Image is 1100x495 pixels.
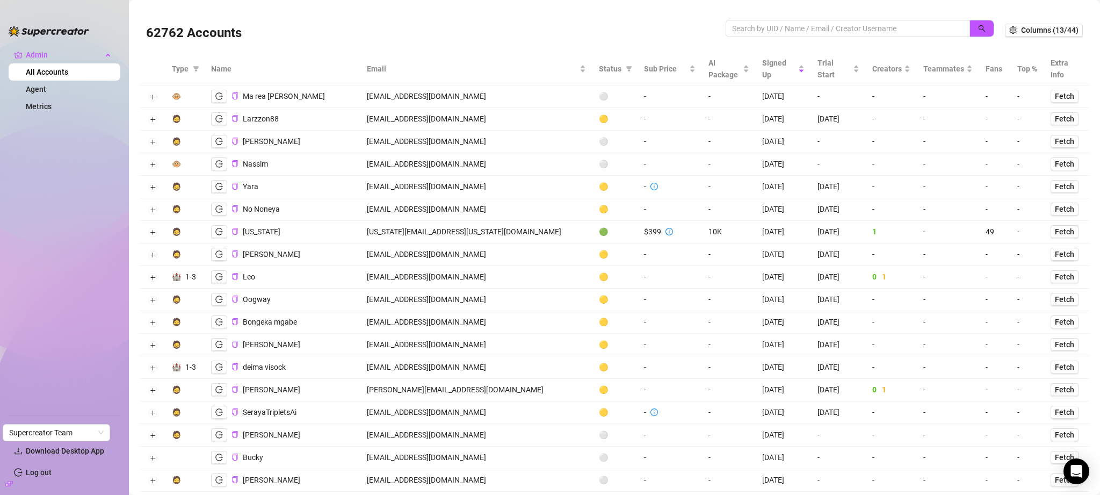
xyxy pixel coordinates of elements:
[923,137,925,146] span: -
[882,272,886,281] span: 1
[638,131,702,153] td: -
[599,205,608,213] span: 🟡
[146,25,242,42] h3: 62762 Accounts
[360,131,592,153] td: [EMAIL_ADDRESS][DOMAIN_NAME]
[1055,272,1074,281] span: Fetch
[1011,221,1044,243] td: -
[26,46,102,63] span: Admin
[231,205,238,213] button: Copy Account UID
[638,53,702,85] th: Sub Price
[1051,180,1079,193] button: Fetch
[215,92,223,100] span: logout
[1011,198,1044,221] td: -
[1055,453,1074,462] span: Fetch
[211,112,227,125] button: logout
[215,408,223,416] span: logout
[148,432,157,440] button: Expand row
[231,476,238,484] button: Copy Account UID
[638,85,702,108] td: -
[1051,451,1079,464] button: Fetch
[1011,153,1044,176] td: -
[215,363,223,371] span: logout
[1051,112,1079,125] button: Fetch
[215,160,223,168] span: logout
[148,454,157,463] button: Expand row
[599,295,608,304] span: 🟡
[9,26,89,37] img: logo-BBDzfeDw.svg
[811,85,866,108] td: -
[756,153,811,176] td: [DATE]
[1009,26,1017,34] span: setting
[644,63,687,75] span: Sub Price
[191,61,201,77] span: filter
[148,386,157,395] button: Expand row
[231,318,238,326] button: Copy Account UID
[172,113,181,125] div: 🧔
[817,57,851,81] span: Trial Start
[702,153,756,176] td: -
[211,474,227,486] button: logout
[872,227,877,236] span: 1
[811,176,866,198] td: [DATE]
[1055,408,1074,417] span: Fetch
[172,248,181,260] div: 🧔
[866,53,917,85] th: Creators
[231,92,238,101] button: Copy Account UID
[243,92,325,101] span: Ma rea [PERSON_NAME]
[923,114,925,123] span: -
[979,85,1011,108] td: -
[599,114,608,123] span: 🟡
[360,153,592,176] td: [EMAIL_ADDRESS][DOMAIN_NAME]
[231,431,238,438] span: copy
[1051,293,1079,306] button: Fetch
[756,53,811,85] th: Signed Up
[702,108,756,131] td: -
[923,250,925,259] span: -
[231,250,238,257] span: copy
[923,63,964,75] span: Teammates
[756,266,811,289] td: [DATE]
[172,90,181,102] div: 🐵
[211,293,227,306] button: logout
[172,429,181,441] div: 🧔
[211,451,227,464] button: logout
[978,25,986,32] span: search
[231,454,238,461] span: copy
[866,153,917,176] td: -
[14,51,23,59] span: crown
[702,289,756,311] td: -
[1011,131,1044,153] td: -
[979,289,1011,311] td: -
[231,183,238,190] span: copy
[1055,114,1074,123] span: Fetch
[1011,85,1044,108] td: -
[172,226,181,238] div: 🧔
[866,198,917,221] td: -
[193,66,199,72] span: filter
[756,243,811,266] td: [DATE]
[1051,135,1079,148] button: Fetch
[866,131,917,153] td: -
[231,386,238,394] button: Copy Account UID
[215,296,223,303] span: logout
[1055,250,1074,259] span: Fetch
[1051,157,1079,170] button: Fetch
[243,137,300,146] span: [PERSON_NAME]
[1051,270,1079,283] button: Fetch
[811,131,866,153] td: -
[1051,90,1079,103] button: Fetch
[148,93,157,102] button: Expand row
[231,341,238,349] button: Copy Account UID
[811,153,866,176] td: -
[148,477,157,485] button: Expand row
[211,225,227,238] button: logout
[148,228,157,237] button: Expand row
[148,206,157,214] button: Expand row
[923,160,925,168] span: -
[148,319,157,327] button: Expand row
[811,108,866,131] td: [DATE]
[231,408,238,415] span: copy
[866,108,917,131] td: -
[360,85,592,108] td: [EMAIL_ADDRESS][DOMAIN_NAME]
[215,476,223,484] span: logout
